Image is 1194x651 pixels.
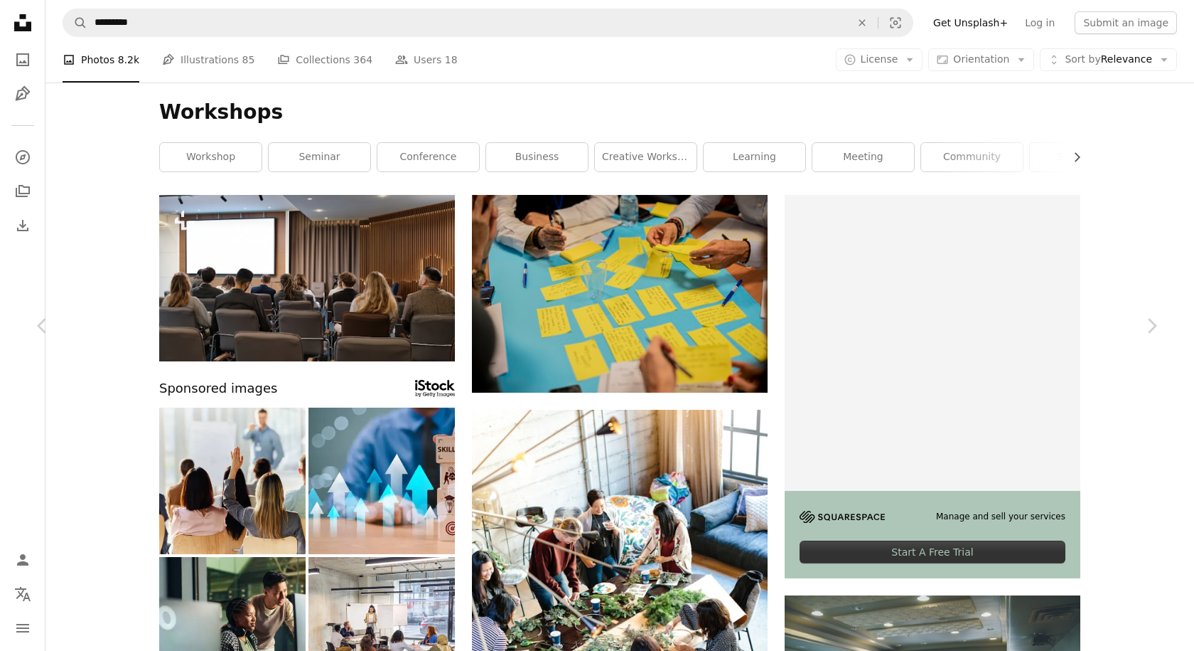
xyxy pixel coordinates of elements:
[9,580,37,608] button: Language
[63,9,87,36] button: Search Unsplash
[9,546,37,574] a: Log in / Sign up
[925,11,1016,34] a: Get Unsplash+
[472,287,768,300] a: person holding yellow sticky notes
[1064,143,1080,171] button: scroll list to the right
[445,52,458,68] span: 18
[159,408,306,554] img: I want to ask a question!
[704,143,805,171] a: learning
[159,271,455,284] a: a group of people sitting in chairs in front of a projector screen
[160,143,262,171] a: workshop
[9,80,37,108] a: Illustrations
[800,541,1065,563] div: Start A Free Trial
[472,195,768,393] img: person holding yellow sticky notes
[1065,53,1152,67] span: Relevance
[1040,48,1177,71] button: Sort byRelevance
[9,177,37,206] a: Collections
[800,511,885,523] img: file-1705255347840-230a6ab5bca9image
[63,9,913,37] form: Find visuals sitewide
[353,52,372,68] span: 364
[1065,53,1100,65] span: Sort by
[846,9,878,36] button: Clear
[812,143,914,171] a: meeting
[861,53,898,65] span: License
[836,48,923,71] button: License
[9,46,37,74] a: Photos
[928,48,1034,71] button: Orientation
[1030,143,1131,171] a: seminars
[162,37,254,83] a: Illustrations 85
[377,143,479,171] a: conference
[595,143,696,171] a: creative workshops
[159,379,277,399] span: Sponsored images
[242,52,255,68] span: 85
[785,195,1080,578] a: Manage and sell your servicesStart A Free Trial
[159,195,455,361] img: a group of people sitting in chairs in front of a projector screen
[921,143,1023,171] a: community
[953,53,1009,65] span: Orientation
[9,614,37,642] button: Menu
[878,9,913,36] button: Visual search
[395,37,458,83] a: Users 18
[1016,11,1063,34] a: Log in
[269,143,370,171] a: seminar
[308,408,455,554] img: Skill competency development concept. Up new ability skill training for technology evolution. Lea...
[936,511,1065,523] span: Manage and sell your services
[159,100,1080,125] h1: Workshops
[277,37,372,83] a: Collections 364
[9,211,37,240] a: Download History
[1075,11,1177,34] button: Submit an image
[1109,258,1194,394] a: Next
[486,143,588,171] a: business
[472,625,768,637] a: woman sitting on chair holding leaf
[9,143,37,171] a: Explore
